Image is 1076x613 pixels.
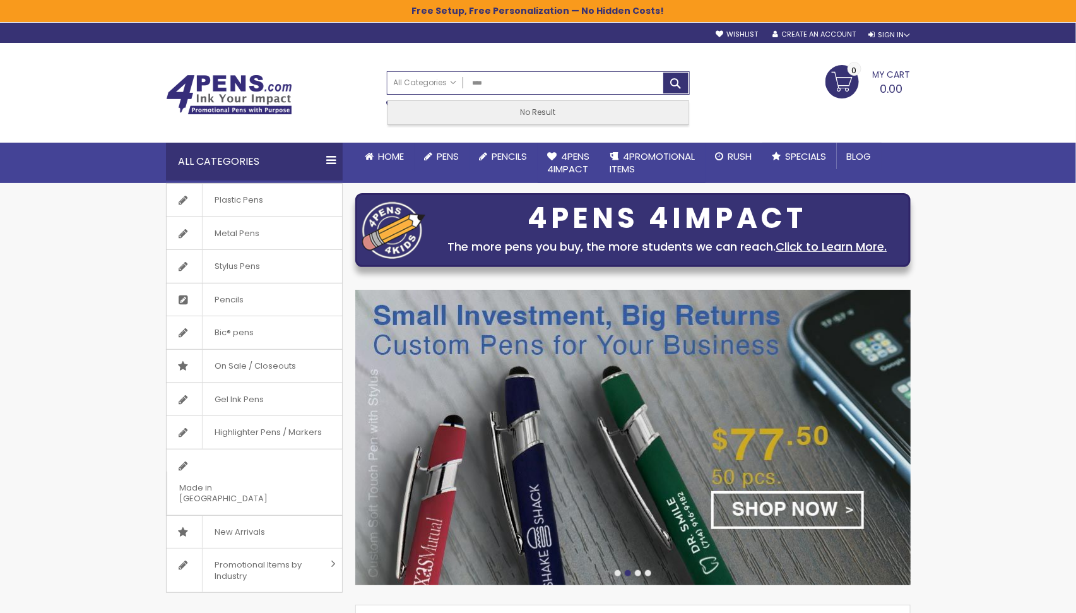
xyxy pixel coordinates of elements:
span: 0 [852,64,857,76]
img: /custom-soft-touch-pen-metal-barrel.html [355,290,911,585]
a: Specials [762,143,837,170]
img: 4Pens Custom Pens and Promotional Products [166,74,292,115]
a: Stylus Pens [167,250,342,283]
span: Home [379,150,405,163]
a: Promotional Items by Industry [167,549,342,592]
a: Metal Pens [167,217,342,250]
span: On Sale / Closeouts [202,350,309,383]
span: 4PROMOTIONAL ITEMS [610,150,695,176]
a: Plastic Pens [167,184,342,217]
a: All Categories [387,72,463,93]
span: Made in [GEOGRAPHIC_DATA] [167,472,310,515]
span: Pens [437,150,459,163]
div: The more pens you buy, the more students we can reach. [432,238,904,256]
a: On Sale / Closeouts [167,350,342,383]
div: Free shipping on pen orders over $199 [584,95,690,120]
span: Stylus Pens [202,250,273,283]
a: Bic® pens [167,316,342,349]
a: Wishlist [716,30,758,39]
span: Specials [786,150,827,163]
a: Create an Account [772,30,856,39]
span: Rush [728,150,752,163]
a: Home [355,143,415,170]
a: Pencils [167,283,342,316]
a: Highlighter Pens / Markers [167,416,342,449]
span: No Result [521,107,556,117]
span: Highlighter Pens / Markers [202,416,335,449]
span: Pencils [202,283,257,316]
span: All Categories [394,78,457,88]
span: Promotional Items by Industry [202,549,327,592]
a: New Arrivals [167,516,342,549]
span: 4Pens 4impact [548,150,590,176]
a: 4Pens4impact [538,143,600,184]
a: Pens [415,143,470,170]
span: 0.00 [880,81,903,97]
span: Blog [847,150,872,163]
div: 4PENS 4IMPACT [432,205,904,232]
a: 4PROMOTIONALITEMS [600,143,706,184]
a: Click to Learn More. [776,239,887,254]
span: Pencils [492,150,528,163]
a: Rush [706,143,762,170]
div: All Categories [166,143,343,181]
img: four_pen_logo.png [362,201,425,259]
a: Blog [837,143,882,170]
span: New Arrivals [202,516,278,549]
a: Gel Ink Pens [167,383,342,416]
a: 0.00 0 [825,65,911,97]
span: Plastic Pens [202,184,276,217]
span: Bic® pens [202,316,267,349]
div: Sign In [868,30,910,40]
span: Metal Pens [202,217,273,250]
a: Made in [GEOGRAPHIC_DATA] [167,449,342,515]
a: Pencils [470,143,538,170]
span: Gel Ink Pens [202,383,277,416]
